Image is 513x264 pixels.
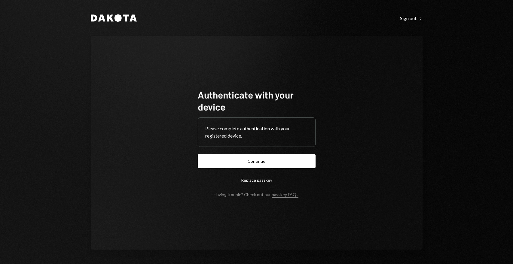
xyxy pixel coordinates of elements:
[198,154,316,168] button: Continue
[198,89,316,113] h1: Authenticate with your device
[198,173,316,187] button: Replace passkey
[400,15,423,21] a: Sign out
[205,125,308,139] div: Please complete authentication with your registered device.
[272,192,298,198] a: passkey FAQs
[214,192,299,197] div: Having trouble? Check out our .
